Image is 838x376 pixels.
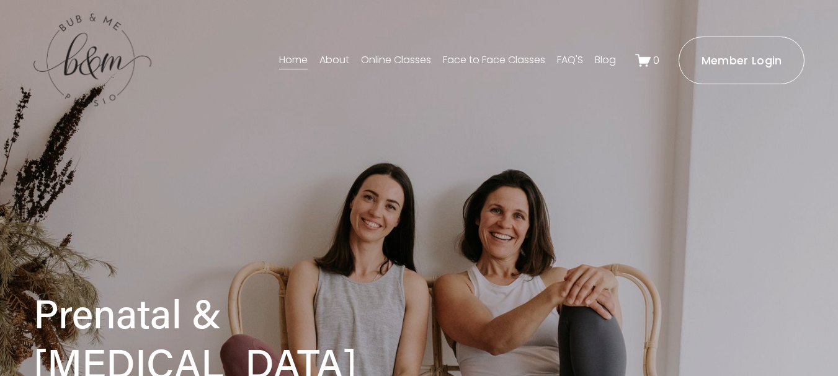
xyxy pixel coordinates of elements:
a: Home [279,51,308,71]
a: Member Login [679,37,805,84]
a: FAQ'S [557,51,583,71]
img: bubandme [33,12,151,108]
span: 0 [653,53,659,68]
a: 0 items in cart [635,53,660,68]
a: Blog [595,51,616,71]
a: Online Classes [361,51,431,71]
a: About [319,51,349,71]
a: Face to Face Classes [443,51,545,71]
